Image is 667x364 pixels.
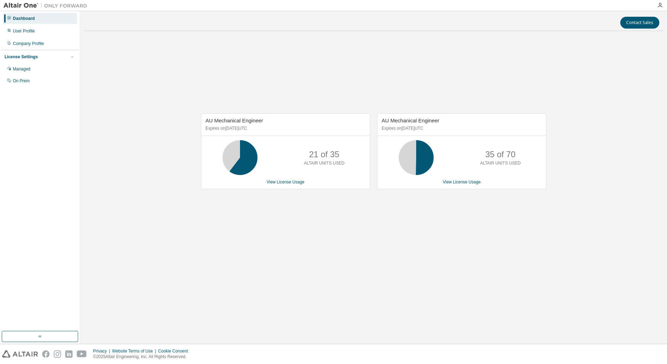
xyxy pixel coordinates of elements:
div: Dashboard [13,16,35,21]
p: © 2025 Altair Engineering, Inc. All Rights Reserved. [93,354,192,360]
span: AU Mechanical Engineer [382,117,439,123]
p: Expires on [DATE] UTC [382,126,540,131]
p: Expires on [DATE] UTC [205,126,364,131]
a: View License Usage [267,180,305,184]
span: AU Mechanical Engineer [205,117,263,123]
img: Altair One [3,2,91,9]
div: Company Profile [13,41,44,46]
div: Cookie Consent [158,348,192,354]
a: View License Usage [443,180,481,184]
img: altair_logo.svg [2,350,38,358]
p: 35 of 70 [485,149,516,160]
div: Website Terms of Use [112,348,158,354]
div: License Settings [5,54,38,60]
div: User Profile [13,28,35,34]
button: Contact Sales [620,17,659,29]
p: 21 of 35 [309,149,339,160]
img: facebook.svg [42,350,50,358]
p: ALTAIR UNITS USED [480,160,520,166]
div: Privacy [93,348,112,354]
p: ALTAIR UNITS USED [304,160,344,166]
img: youtube.svg [77,350,87,358]
img: linkedin.svg [65,350,73,358]
div: Managed [13,66,30,72]
div: On Prem [13,78,30,84]
img: instagram.svg [54,350,61,358]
